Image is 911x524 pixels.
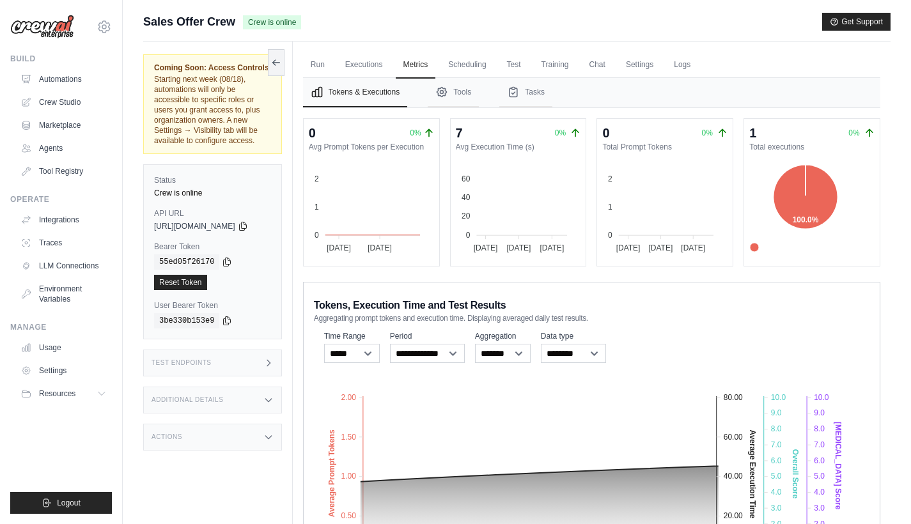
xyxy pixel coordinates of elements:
[315,174,319,183] tspan: 2
[341,511,356,520] tspan: 0.50
[154,208,271,219] label: API URL
[456,142,581,152] dt: Avg Execution Time (s)
[834,422,843,510] text: [MEDICAL_DATA] Score
[154,63,271,73] span: Coming Soon: Access Controls
[771,472,782,481] tspan: 5.0
[15,138,112,158] a: Agents
[15,279,112,309] a: Environment Variables
[15,161,112,181] a: Tool Registry
[771,393,786,402] tspan: 10.0
[582,52,613,79] a: Chat
[152,433,182,441] h3: Actions
[747,429,756,518] text: Average Execution Time
[540,243,564,252] tspan: [DATE]
[475,331,531,341] label: Aggregation
[848,128,859,137] span: 0%
[303,78,407,107] button: Tokens & Executions
[341,472,356,481] tspan: 1.00
[154,188,271,198] div: Crew is online
[338,52,391,79] a: Executions
[456,124,463,142] div: 7
[309,142,434,152] dt: Avg Prompt Tokens per Execution
[15,256,112,276] a: LLM Connections
[390,331,465,341] label: Period
[143,13,235,31] span: Sales Offer Crew
[602,142,728,152] dt: Total Prompt Tokens
[314,313,588,323] span: Aggregating prompt tokens and execution time. Displaying averaged daily test results.
[814,408,825,417] tspan: 9.0
[462,174,471,183] tspan: 60
[154,254,219,270] code: 55ed05f26170
[154,313,219,328] code: 3be330b153e9
[771,488,782,497] tspan: 4.0
[15,360,112,381] a: Settings
[410,128,421,138] span: 0%
[10,322,112,332] div: Manage
[15,92,112,112] a: Crew Studio
[814,424,825,433] tspan: 8.0
[608,231,612,240] tspan: 0
[396,52,436,79] a: Metrics
[154,275,207,290] a: Reset Token
[555,128,566,137] span: 0%
[15,383,112,404] button: Resources
[608,174,612,183] tspan: 2
[15,233,112,253] a: Traces
[771,456,782,465] tspan: 6.0
[814,393,829,402] tspan: 10.0
[327,243,351,252] tspan: [DATE]
[462,212,471,220] tspan: 20
[814,488,825,497] tspan: 4.0
[822,13,891,31] button: Get Support
[608,203,612,212] tspan: 1
[702,128,713,137] span: 0%
[749,142,875,152] dt: Total executions
[315,231,319,240] tspan: 0
[724,393,743,402] tspan: 80.00
[39,389,75,399] span: Resources
[814,472,825,481] tspan: 5.0
[15,115,112,135] a: Marketplace
[154,300,271,311] label: User Bearer Token
[602,124,609,142] div: 0
[314,298,506,313] span: Tokens, Execution Time and Test Results
[791,449,800,499] text: Overall Score
[462,193,471,202] tspan: 40
[15,337,112,358] a: Usage
[315,203,319,212] tspan: 1
[10,54,112,64] div: Build
[243,15,301,29] span: Crew is online
[154,175,271,185] label: Status
[440,52,494,79] a: Scheduling
[303,78,880,107] nav: Tabs
[771,424,782,433] tspan: 8.0
[724,472,743,481] tspan: 40.00
[847,463,911,524] iframe: Chat Widget
[771,504,782,512] tspan: 3.0
[154,75,260,145] span: Starting next week (08/18), automations will only be accessible to specific roles or users you gr...
[154,221,235,231] span: [URL][DOMAIN_NAME]
[368,243,392,252] tspan: [DATE]
[749,124,756,142] div: 1
[724,511,743,520] tspan: 20.00
[499,78,552,107] button: Tasks
[618,52,661,79] a: Settings
[534,52,577,79] a: Training
[152,359,212,367] h3: Test Endpoints
[649,243,673,252] tspan: [DATE]
[152,396,223,404] h3: Additional Details
[428,78,479,107] button: Tools
[681,243,706,252] tspan: [DATE]
[771,408,782,417] tspan: 9.0
[506,243,531,252] tspan: [DATE]
[341,393,356,402] tspan: 2.00
[814,456,825,465] tspan: 6.0
[154,242,271,252] label: Bearer Token
[10,492,112,514] button: Logout
[10,15,74,39] img: Logo
[814,504,825,512] tspan: 3.0
[57,498,81,508] span: Logout
[771,440,782,449] tspan: 7.0
[327,429,336,517] text: Average Prompt Tokens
